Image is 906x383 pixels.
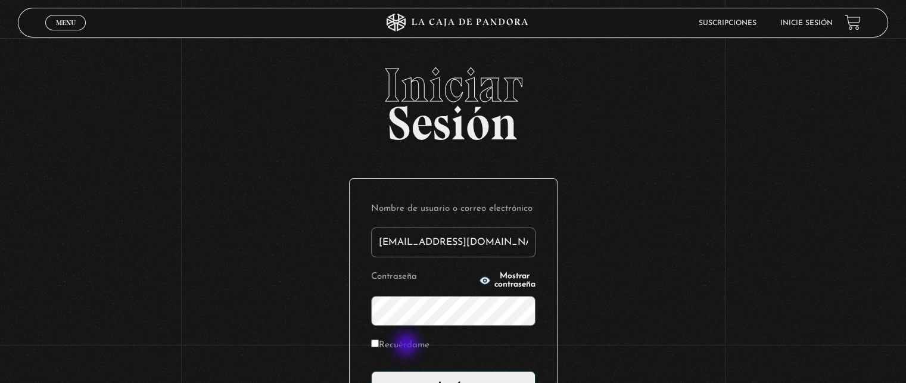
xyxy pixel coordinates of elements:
[371,340,379,347] input: Recuérdame
[479,272,535,289] button: Mostrar contraseña
[52,29,80,38] span: Cerrar
[780,20,833,27] a: Inicie sesión
[56,19,76,26] span: Menu
[371,337,429,355] label: Recuérdame
[371,200,535,219] label: Nombre de usuario o correo electrónico
[845,14,861,30] a: View your shopping cart
[699,20,756,27] a: Suscripciones
[18,61,888,138] h2: Sesión
[371,268,475,287] label: Contraseña
[18,61,888,109] span: Iniciar
[494,272,535,289] span: Mostrar contraseña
